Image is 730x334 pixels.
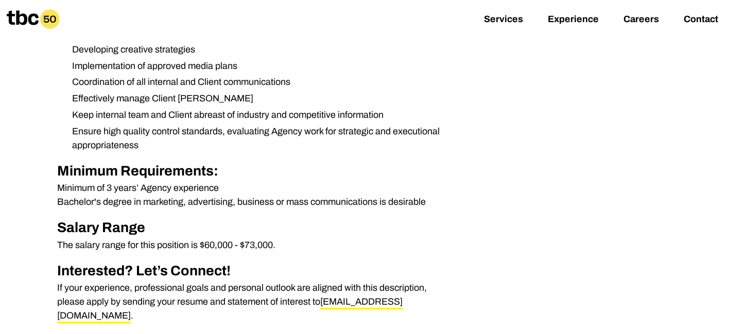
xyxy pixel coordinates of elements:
a: Experience [548,14,599,26]
a: [EMAIL_ADDRESS][DOMAIN_NAME] [57,296,403,323]
h2: Minimum Requirements: [57,161,453,182]
a: Careers [623,14,659,26]
p: Minimum of 3 years’ Agency experience Bachelor's degree in marketing, advertising, business or ma... [57,181,453,209]
li: Effectively manage Client [PERSON_NAME] [64,92,453,106]
li: Keep internal team and Client abreast of industry and competitive information [64,108,453,122]
li: Implementation of approved media plans [64,59,453,73]
li: Ensure high quality control standards, evaluating Agency work for strategic and executional appro... [64,125,453,152]
a: Contact [684,14,718,26]
h2: Salary Range [57,217,453,238]
p: If your experience, professional goals and personal outlook are aligned with this description, pl... [57,281,453,323]
li: Developing creative strategies [64,43,453,57]
li: Coordination of all internal and Client communications [64,75,453,89]
p: The salary range for this position is $60,000 - $73,000. [57,238,453,252]
h2: Interested? Let’s Connect! [57,260,453,282]
a: Services [484,14,523,26]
